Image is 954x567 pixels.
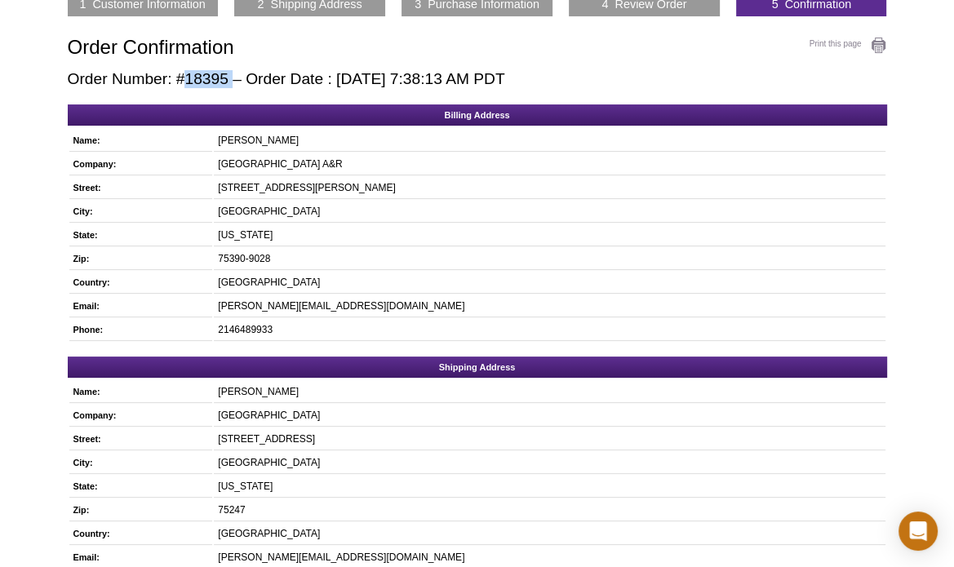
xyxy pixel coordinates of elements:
h5: Phone: [73,322,205,337]
h5: State: [73,479,205,494]
td: [GEOGRAPHIC_DATA] [214,523,885,545]
td: [US_STATE] [214,224,885,246]
h5: Street: [73,180,205,195]
td: [PERSON_NAME] [214,381,885,403]
td: [STREET_ADDRESS][PERSON_NAME] [214,177,885,199]
div: Open Intercom Messenger [899,512,938,551]
td: [PERSON_NAME][EMAIL_ADDRESS][DOMAIN_NAME] [214,295,885,317]
h5: City: [73,204,205,219]
h5: Zip: [73,251,205,266]
a: Print this page [810,37,887,55]
h5: Company: [73,408,205,423]
td: [GEOGRAPHIC_DATA] A&R [214,153,885,175]
td: 2146489933 [214,319,885,341]
td: 75247 [214,499,885,521]
h2: Order Number: #18395 – Order Date : [DATE] 7:38:13 AM PDT [68,70,887,88]
h2: Billing Address [68,104,887,126]
h5: Country: [73,526,205,541]
td: [STREET_ADDRESS] [214,428,885,450]
td: 75390-9028 [214,248,885,270]
h5: State: [73,228,205,242]
h5: Zip: [73,503,205,517]
h5: Company: [73,157,205,171]
td: [GEOGRAPHIC_DATA] [214,405,885,427]
h5: Email: [73,550,205,565]
h5: Name: [73,384,205,399]
h5: Country: [73,275,205,290]
td: [GEOGRAPHIC_DATA] [214,201,885,223]
h1: Order Confirmation [68,37,887,60]
h5: Name: [73,133,205,148]
h5: Email: [73,299,205,313]
td: [GEOGRAPHIC_DATA] [214,272,885,294]
h5: City: [73,455,205,470]
td: [PERSON_NAME] [214,130,885,152]
h5: Street: [73,432,205,446]
td: [GEOGRAPHIC_DATA] [214,452,885,474]
td: [US_STATE] [214,476,885,498]
h2: Shipping Address [68,357,887,378]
